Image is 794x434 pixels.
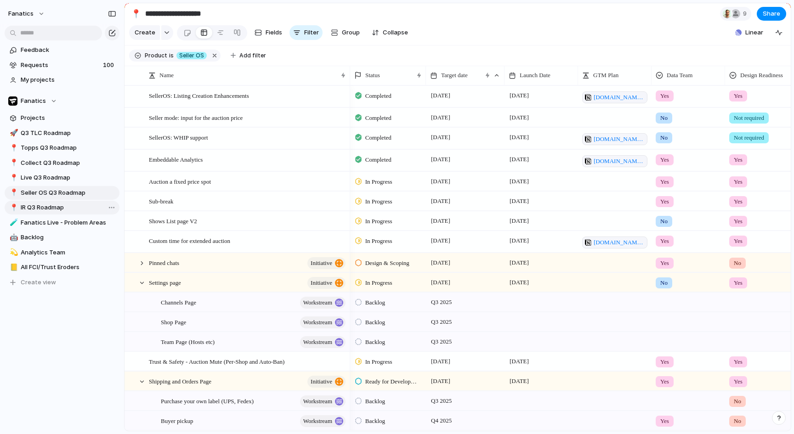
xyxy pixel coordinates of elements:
span: Q3 2025 [429,336,454,347]
button: 📍 [8,173,17,182]
span: SellerOS: WHIP support [149,132,208,142]
span: [DATE] [429,235,453,246]
span: In Progress [365,197,392,206]
span: [DATE] [507,376,531,387]
span: [DOMAIN_NAME][URL] [594,157,645,166]
span: Shows List page V2 [149,215,197,226]
span: [DOMAIN_NAME][URL] [594,135,645,144]
span: Backlog [365,338,385,347]
span: In Progress [365,177,392,186]
span: Collapse [383,28,408,37]
button: 🤖 [8,233,17,242]
span: Yes [734,357,743,366]
span: Requests [21,61,100,70]
div: 📍 [10,203,16,213]
button: Create view [5,276,119,289]
span: [DATE] [429,277,453,288]
span: initiative [311,257,332,270]
span: workstream [303,316,332,329]
span: Product [145,51,167,60]
span: Completed [365,155,391,164]
span: Q3 2025 [429,316,454,327]
span: [DATE] [507,356,531,367]
button: Group [326,25,364,40]
span: Yes [660,237,669,246]
button: 💫 [8,248,17,257]
span: Trust & Safety - Auction Mute (Per-Shop and Auto-Ban) [149,356,284,366]
span: Filter [304,28,319,37]
span: Purchase your own label (UPS, Fedex) [161,395,254,406]
button: initiative [307,277,346,289]
div: 🧪 [10,217,16,228]
div: 📍 [10,173,16,183]
span: [DOMAIN_NAME][URL] [594,93,645,102]
span: Fields [266,28,282,37]
a: 📍Collect Q3 Roadmap [5,156,119,170]
span: Data Team [667,71,692,80]
button: 📍 [8,158,17,168]
button: workstream [300,415,346,427]
button: 📍 [8,143,17,152]
button: 📍 [129,6,143,21]
a: [DOMAIN_NAME][URL] [582,133,647,145]
span: Yes [734,177,743,186]
button: workstream [300,336,346,348]
span: Name [159,71,174,80]
span: initiative [311,375,332,388]
span: Sub-break [149,196,173,206]
span: Launch Date [520,71,550,80]
span: Live Q3 Roadmap [21,173,116,182]
span: Yes [660,357,669,366]
span: Fanatics Live - Problem Areas [21,218,116,227]
button: Linear [732,26,767,39]
a: 📍Seller OS Q3 Roadmap [5,186,119,200]
div: 📍Live Q3 Roadmap [5,171,119,185]
span: Target date [441,71,468,80]
a: 📍Topps Q3 Roadmap [5,141,119,155]
span: Yes [734,278,743,287]
button: Add filter [225,49,272,62]
span: Q3 TLC Roadmap [21,129,116,138]
span: [DATE] [429,90,453,101]
div: 💫Analytics Team [5,246,119,259]
button: workstream [300,395,346,407]
span: is [169,51,174,60]
span: Ready for Development [365,377,418,386]
span: Backlog [365,298,385,307]
span: No [660,113,668,123]
span: Yes [660,91,669,101]
span: Seller OS Q3 Roadmap [21,188,116,197]
span: In Progress [365,217,392,226]
div: 🤖 [10,232,16,243]
span: Backlog [365,417,385,426]
span: All FCI/Trust Eroders [21,263,116,272]
span: Backlog [21,233,116,242]
button: initiative [307,376,346,388]
button: fanatics [4,6,50,21]
span: [DATE] [429,112,453,123]
button: Create [129,25,160,40]
span: Yes [660,417,669,426]
span: Yes [734,91,743,101]
span: Backlog [365,318,385,327]
span: No [660,217,668,226]
div: 💫 [10,247,16,258]
span: My projects [21,75,116,85]
button: 📒 [8,263,17,272]
span: Q4 2025 [429,415,454,426]
span: Fanatics [21,96,46,106]
button: Collapse [368,25,412,40]
a: Projects [5,111,119,125]
span: Status [365,71,380,80]
a: 🧪Fanatics Live - Problem Areas [5,216,119,230]
span: initiative [311,276,332,289]
a: 🤖Backlog [5,231,119,244]
span: 9 [743,9,749,18]
span: Buyer pickup [161,415,193,426]
button: Share [757,7,786,21]
span: Channels Page [161,297,196,307]
button: workstream [300,316,346,328]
